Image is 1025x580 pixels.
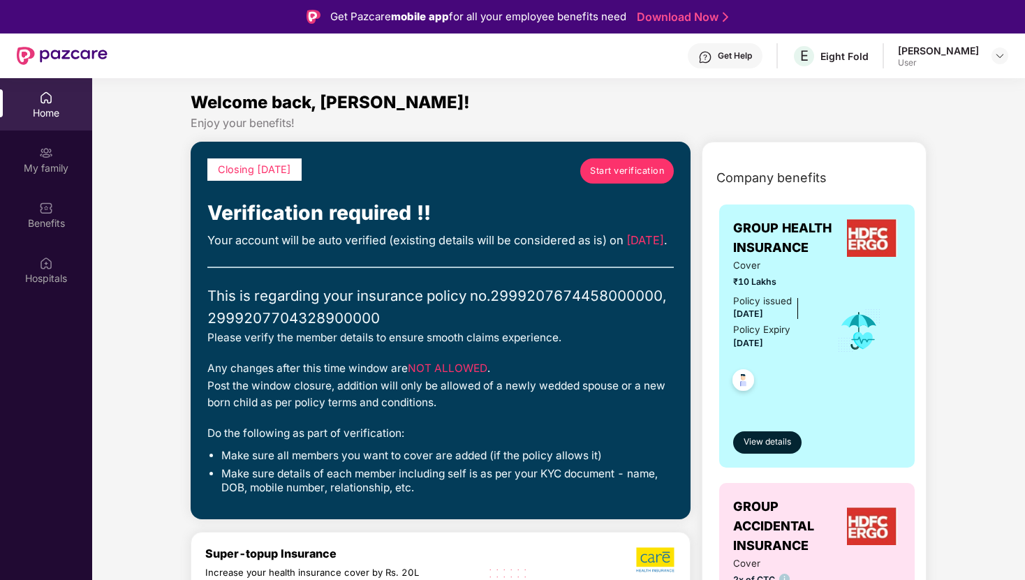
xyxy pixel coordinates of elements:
span: GROUP HEALTH INSURANCE [733,218,843,258]
img: icon [836,308,882,354]
img: svg+xml;base64,PHN2ZyBpZD0iSG9tZSIgeG1sbnM9Imh0dHA6Ly93d3cudzMub3JnLzIwMDAvc3ZnIiB3aWR0aD0iMjAiIG... [39,91,53,105]
span: [DATE] [626,233,664,247]
img: insurerLogo [847,219,897,257]
img: svg+xml;base64,PHN2ZyBpZD0iSGVscC0zMngzMiIgeG1sbnM9Imh0dHA6Ly93d3cudzMub3JnLzIwMDAvc3ZnIiB3aWR0aD... [698,50,712,64]
span: Closing [DATE] [218,163,291,175]
span: Start verification [590,164,664,178]
span: ₹10 Lakhs [733,275,817,288]
div: Do the following as part of verification: [207,425,674,442]
div: User [898,57,979,68]
img: Logo [307,10,320,24]
div: Get Pazcare for all your employee benefits need [330,8,626,25]
div: Super-topup Insurance [205,546,480,560]
div: Policy Expiry [733,322,790,337]
div: This is regarding your insurance policy no. 2999207674458000000, 2999207704328900000 [207,285,674,329]
div: [PERSON_NAME] [898,44,979,57]
img: svg+xml;base64,PHN2ZyB3aWR0aD0iMjAiIGhlaWdodD0iMjAiIHZpZXdCb3g9IjAgMCAyMCAyMCIgZmlsbD0ibm9uZSIgeG... [39,146,53,160]
li: Make sure all members you want to cover are added (if the policy allows it) [221,449,674,463]
a: Download Now [637,10,724,24]
img: b5dec4f62d2307b9de63beb79f102df3.png [636,546,676,573]
span: GROUP ACCIDENTAL INSURANCE [733,497,843,556]
li: Make sure details of each member including self is as per your KYC document - name, DOB, mobile n... [221,467,674,496]
div: Verification required !! [207,198,674,229]
div: Any changes after this time window are . Post the window closure, addition will only be allowed o... [207,360,674,411]
div: Eight Fold [820,50,869,63]
img: svg+xml;base64,PHN2ZyBpZD0iSG9zcGl0YWxzIiB4bWxucz0iaHR0cDovL3d3dy53My5vcmcvMjAwMC9zdmciIHdpZHRoPS... [39,256,53,270]
span: NOT ALLOWED [408,362,487,375]
button: View details [733,431,802,454]
div: Get Help [718,50,752,61]
img: svg+xml;base64,PHN2ZyBpZD0iQmVuZWZpdHMiIHhtbG5zPSJodHRwOi8vd3d3LnczLm9yZy8yMDAwL3N2ZyIgd2lkdGg9Ij... [39,201,53,215]
a: Start verification [580,158,674,184]
span: Welcome back, [PERSON_NAME]! [191,92,470,112]
img: insurerLogo [847,507,897,545]
img: New Pazcare Logo [17,47,108,65]
img: svg+xml;base64,PHN2ZyB4bWxucz0iaHR0cDovL3d3dy53My5vcmcvMjAwMC9zdmciIHdpZHRoPSI0OC45NDMiIGhlaWdodD... [726,365,760,399]
span: [DATE] [733,308,763,319]
span: Company benefits [716,168,827,188]
span: View details [744,436,791,449]
span: Cover [733,258,817,273]
img: Stroke [723,10,728,24]
strong: mobile app [391,10,449,23]
img: svg+xml;base64,PHN2ZyBpZD0iRHJvcGRvd24tMzJ4MzIiIHhtbG5zPSJodHRwOi8vd3d3LnczLm9yZy8yMDAwL3N2ZyIgd2... [994,50,1005,61]
span: Cover [733,556,817,571]
div: Policy issued [733,294,792,308]
span: [DATE] [733,338,763,348]
div: Enjoy your benefits! [191,116,927,131]
div: Please verify the member details to ensure smooth claims experience. [207,329,674,346]
div: Your account will be auto verified (existing details will be considered as is) on . [207,232,674,250]
span: E [800,47,809,64]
